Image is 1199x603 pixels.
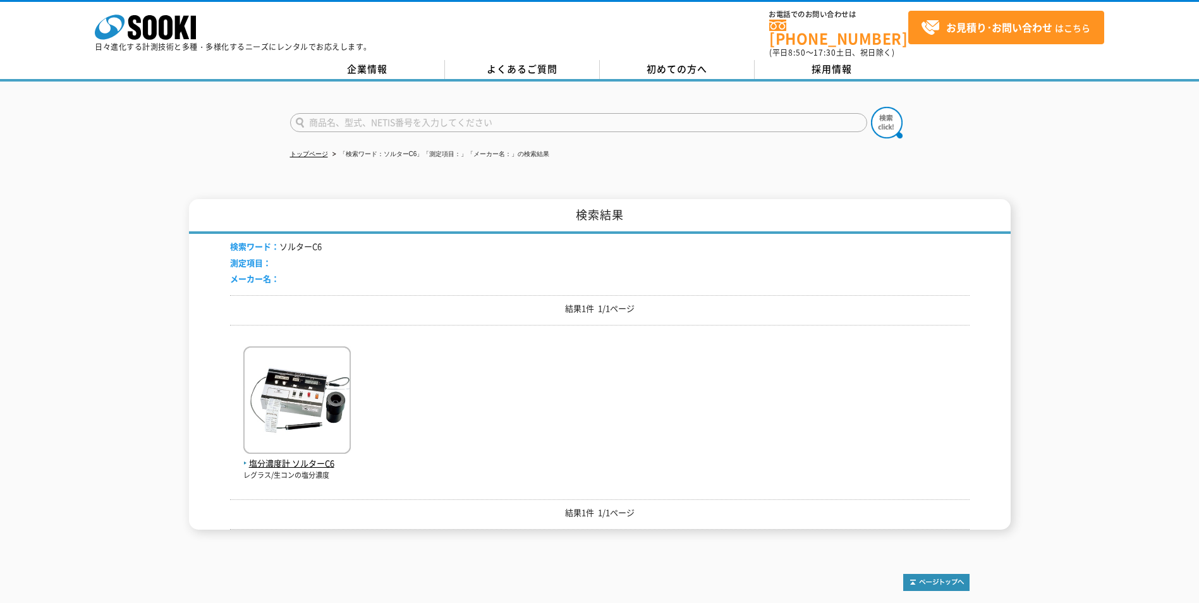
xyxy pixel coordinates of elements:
span: お電話でのお問い合わせは [769,11,908,18]
a: 採用情報 [755,60,910,79]
strong: お見積り･お問い合わせ [946,20,1052,35]
img: トップページへ [903,574,970,591]
h1: 検索結果 [189,199,1011,234]
p: 結果1件 1/1ページ [230,302,970,315]
li: 「検索ワード：ソルターC6」「測定項目：」「メーカー名：」の検索結果 [330,148,550,161]
a: よくあるご質問 [445,60,600,79]
img: ソルターC6 [243,346,351,457]
a: トップページ [290,150,328,157]
span: 測定項目： [230,257,271,269]
span: 検索ワード： [230,240,279,252]
span: 17:30 [813,47,836,58]
span: 塩分濃度計 ソルターC6 [243,457,351,470]
input: 商品名、型式、NETIS番号を入力してください [290,113,867,132]
li: ソルターC6 [230,240,322,253]
span: はこちら [921,18,1090,37]
img: btn_search.png [871,107,903,138]
a: 企業情報 [290,60,445,79]
span: 初めての方へ [647,62,707,76]
a: 塩分濃度計 ソルターC6 [243,444,351,470]
a: お見積り･お問い合わせはこちら [908,11,1104,44]
a: 初めての方へ [600,60,755,79]
span: 8:50 [788,47,806,58]
span: (平日 ～ 土日、祝日除く) [769,47,894,58]
p: レグラス/生コンの塩分濃度 [243,470,351,481]
a: [PHONE_NUMBER] [769,20,908,46]
span: メーカー名： [230,272,279,284]
p: 日々進化する計測技術と多種・多様化するニーズにレンタルでお応えします。 [95,43,372,51]
p: 結果1件 1/1ページ [230,506,970,520]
